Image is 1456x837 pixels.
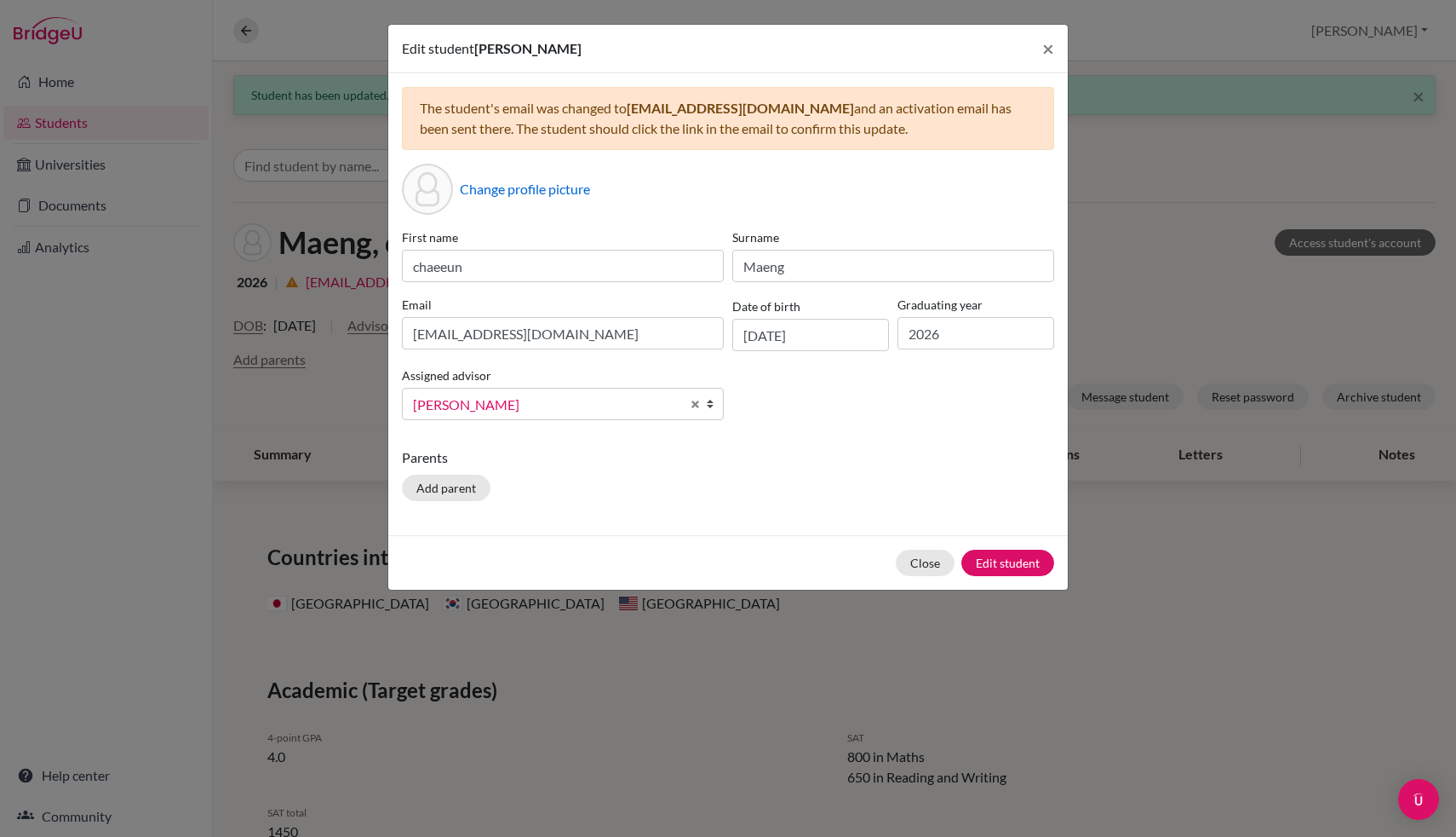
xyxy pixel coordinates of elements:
span: × [1042,36,1054,61]
span: [PERSON_NAME] [413,394,680,416]
span: [EMAIL_ADDRESS][DOMAIN_NAME] [627,100,854,116]
button: Close [896,550,954,576]
div: The student's email was changed to and an activation email has been sent there. The student shoul... [402,87,1054,150]
button: Close [1029,25,1068,72]
label: Graduating year [897,296,1054,314]
button: Edit student [961,550,1054,576]
input: dd/mm/yyyy [732,319,889,351]
label: Assigned advisor [402,367,491,384]
span: [PERSON_NAME] [474,40,582,56]
label: Date of birth [732,297,800,315]
span: Edit student [402,40,474,56]
div: Open Intercom Messenger [1398,779,1439,820]
div: Profile picture [402,164,453,215]
label: First name [402,228,724,246]
button: Add parent [402,475,490,501]
p: Parents [402,447,1054,468]
label: Surname [732,228,1054,246]
label: Email [402,296,724,314]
